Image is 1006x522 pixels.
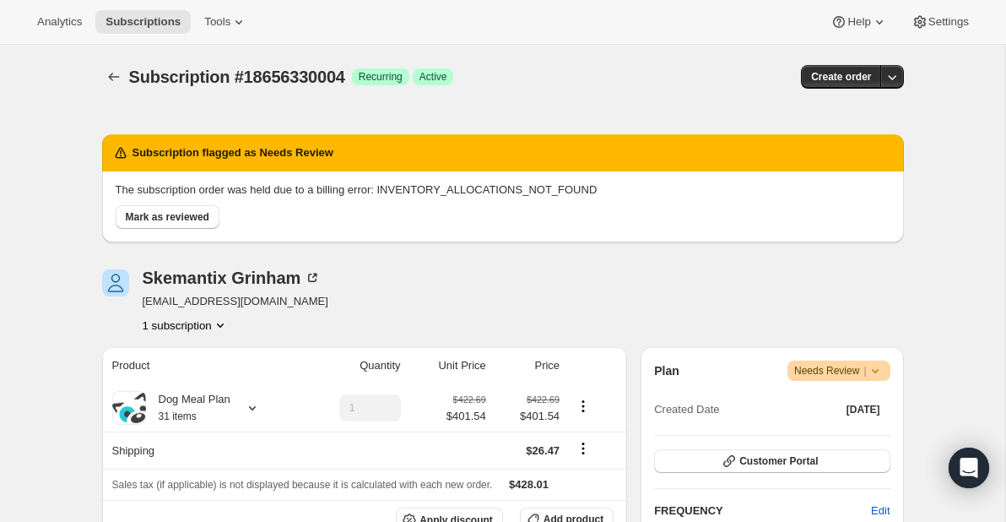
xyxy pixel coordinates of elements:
[928,15,969,29] span: Settings
[95,10,191,34] button: Subscriptions
[654,362,679,379] h2: Plan
[159,411,197,422] small: 31 items
[527,394,560,405] small: $422.69
[126,210,209,224] span: Mark as reviewed
[300,347,406,384] th: Quantity
[654,503,871,519] h2: FREQUENCY
[37,15,82,29] span: Analytics
[496,408,560,425] span: $401.54
[863,364,866,378] span: |
[116,205,219,229] button: Mark as reviewed
[116,182,890,198] p: The subscription order was held due to a billing error: INVENTORY_ALLOCATIONS_NOT_FOUND
[949,448,989,488] div: Open Intercom Messenger
[105,15,181,29] span: Subscriptions
[901,10,979,34] button: Settings
[871,503,890,519] span: Edit
[491,347,565,384] th: Price
[194,10,257,34] button: Tools
[133,144,333,161] h2: Subscription flagged as Needs Review
[453,394,486,405] small: $422.69
[801,65,881,89] button: Create order
[419,70,447,84] span: Active
[739,454,818,468] span: Customer Portal
[143,293,328,310] span: [EMAIL_ADDRESS][DOMAIN_NAME]
[847,15,870,29] span: Help
[836,398,890,421] button: [DATE]
[146,391,230,425] div: Dog Meal Plan
[811,70,871,84] span: Create order
[820,10,897,34] button: Help
[359,70,403,84] span: Recurring
[129,68,345,86] span: Subscription #18656330004
[794,362,884,379] span: Needs Review
[112,479,493,491] span: Sales tax (if applicable) is not displayed because it is calculated with each new order.
[654,401,719,418] span: Created Date
[102,347,300,384] th: Product
[570,397,597,416] button: Product actions
[570,439,597,458] button: Shipping actions
[526,444,560,457] span: $26.47
[27,10,92,34] button: Analytics
[509,478,549,491] span: $428.01
[654,449,890,473] button: Customer Portal
[846,403,880,416] span: [DATE]
[143,269,322,286] div: Skemantix Grinham
[102,269,129,296] span: Skemantix Grinham
[143,317,229,334] button: Product actions
[446,408,486,425] span: $401.54
[204,15,230,29] span: Tools
[102,432,300,469] th: Shipping
[406,347,491,384] th: Unit Price
[102,65,126,89] button: Subscriptions
[112,393,146,423] img: product img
